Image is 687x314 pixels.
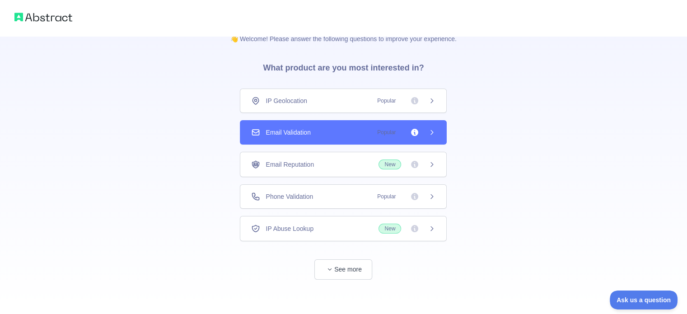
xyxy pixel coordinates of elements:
span: Phone Validation [266,192,313,201]
span: New [379,159,401,169]
button: See more [314,259,372,280]
img: Abstract logo [14,11,72,23]
span: Popular [372,96,401,105]
span: IP Abuse Lookup [266,224,313,233]
h3: What product are you most interested in? [248,43,438,89]
span: New [379,224,401,234]
iframe: Toggle Customer Support [610,291,678,309]
span: IP Geolocation [266,96,307,105]
span: Popular [372,192,401,201]
span: Popular [372,128,401,137]
span: Email Validation [266,128,310,137]
span: Email Reputation [266,160,314,169]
